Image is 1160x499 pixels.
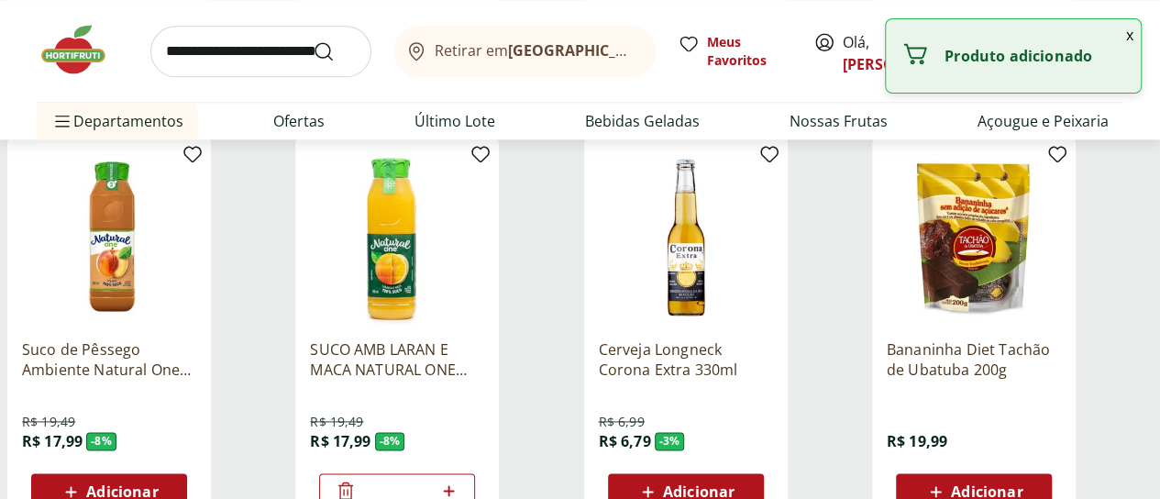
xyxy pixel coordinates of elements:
span: R$ 17,99 [22,431,83,451]
a: Cerveja Longneck Corona Extra 330ml [599,339,773,380]
span: Adicionar [86,484,158,499]
span: Meus Favoritos [707,33,791,70]
a: Bananinha Diet Tachão de Ubatuba 200g [887,339,1061,380]
span: R$ 6,99 [599,413,645,431]
a: Último Lote [414,110,495,132]
a: Meus Favoritos [678,33,791,70]
button: Fechar notificação [1119,19,1141,50]
button: Menu [51,99,73,143]
span: Adicionar [663,484,735,499]
img: SUCO AMB LARAN E MACA NATURAL ONE 900ML [310,150,484,325]
span: R$ 6,79 [599,431,651,451]
span: R$ 19,99 [887,431,947,451]
span: Olá, [843,31,924,75]
span: R$ 17,99 [310,431,370,451]
p: Produto adicionado [945,47,1126,65]
a: Nossas Frutas [790,110,888,132]
a: SUCO AMB LARAN E MACA NATURAL ONE 900ML [310,339,484,380]
a: Ofertas [273,110,325,132]
img: Cerveja Longneck Corona Extra 330ml [599,150,773,325]
span: - 8 % [86,432,116,450]
img: Hortifruti [37,22,128,77]
button: Retirar em[GEOGRAPHIC_DATA]/[GEOGRAPHIC_DATA] [393,26,656,77]
b: [GEOGRAPHIC_DATA]/[GEOGRAPHIC_DATA] [508,40,817,61]
a: Bebidas Geladas [585,110,700,132]
span: R$ 19,49 [310,413,363,431]
span: Adicionar [951,484,1022,499]
a: Suco de Pêssego Ambiente Natural One 900ml [22,339,196,380]
span: R$ 19,49 [22,413,75,431]
span: - 3 % [655,432,685,450]
span: - 8 % [375,432,405,450]
span: Departamentos [51,99,183,143]
a: Açougue e Peixaria [978,110,1109,132]
a: [PERSON_NAME] [843,54,962,74]
input: search [150,26,371,77]
img: Bananinha Diet Tachão de Ubatuba 200g [887,150,1061,325]
button: Submit Search [313,40,357,62]
img: Suco de Pêssego Ambiente Natural One 900ml [22,150,196,325]
span: Retirar em [435,42,637,59]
